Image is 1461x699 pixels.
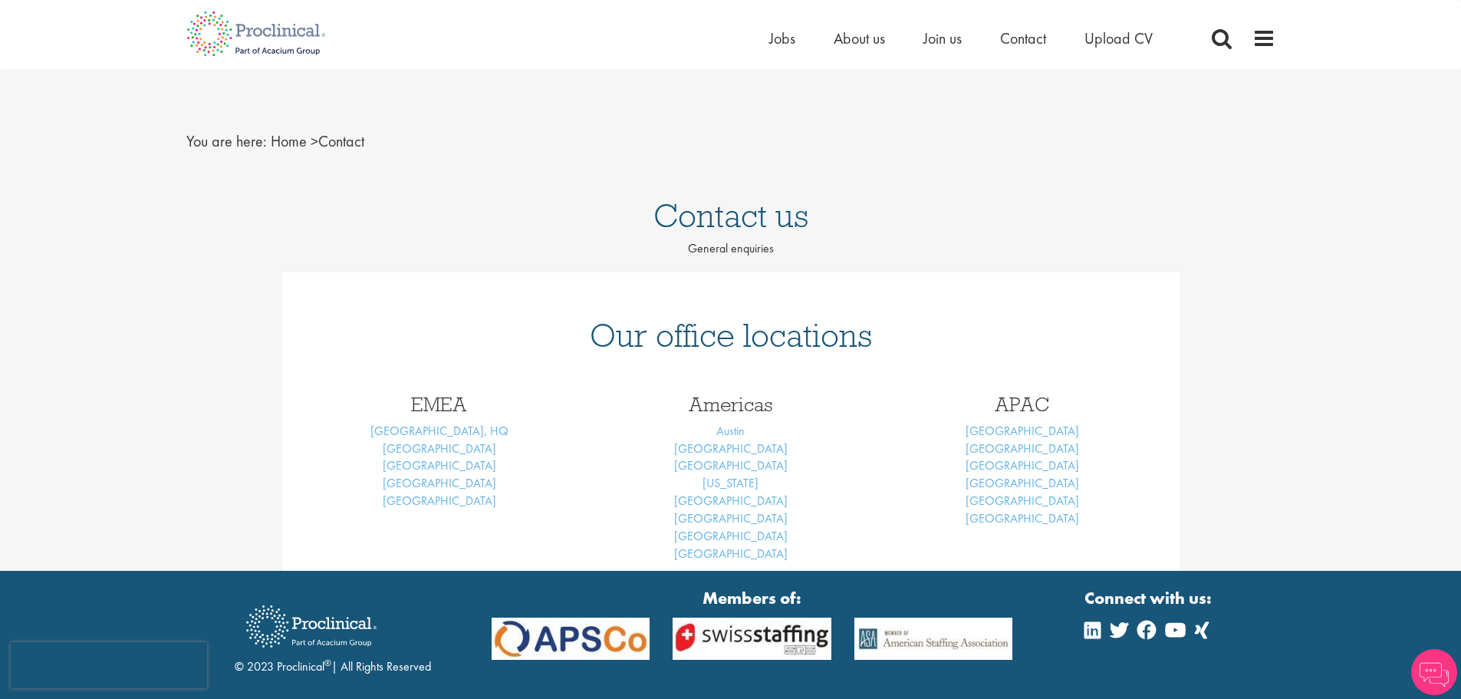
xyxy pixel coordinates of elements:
img: APSCo [480,618,662,660]
strong: Members of: [492,586,1013,610]
a: [GEOGRAPHIC_DATA] [966,440,1079,457]
h3: Americas [597,394,865,414]
h1: Our office locations [305,318,1157,352]
a: Upload CV [1084,28,1153,48]
a: [GEOGRAPHIC_DATA] [966,423,1079,439]
a: [GEOGRAPHIC_DATA] [674,457,788,473]
img: APSCo [661,618,843,660]
div: © 2023 Proclinical | All Rights Reserved [235,594,431,676]
span: You are here: [186,131,267,151]
sup: ® [324,657,331,669]
a: [GEOGRAPHIC_DATA] [674,493,788,509]
span: Contact [271,131,364,151]
a: Contact [1000,28,1046,48]
a: Jobs [769,28,795,48]
img: Proclinical Recruitment [235,595,388,658]
a: [GEOGRAPHIC_DATA] [674,440,788,457]
a: [GEOGRAPHIC_DATA] [966,493,1079,509]
strong: Connect with us: [1084,586,1215,610]
a: Join us [923,28,962,48]
a: [GEOGRAPHIC_DATA] [966,475,1079,491]
a: [GEOGRAPHIC_DATA] [383,493,496,509]
a: [GEOGRAPHIC_DATA] [383,440,496,457]
a: [US_STATE] [703,475,758,491]
h3: APAC [888,394,1157,414]
a: [GEOGRAPHIC_DATA] [674,510,788,526]
a: About us [834,28,885,48]
a: [GEOGRAPHIC_DATA] [966,510,1079,526]
span: > [311,131,318,151]
img: Chatbot [1411,649,1457,695]
a: Austin [716,423,745,439]
img: APSCo [843,618,1025,660]
a: [GEOGRAPHIC_DATA] [674,546,788,562]
iframe: reCAPTCHA [11,642,207,688]
a: [GEOGRAPHIC_DATA] [383,457,496,473]
a: [GEOGRAPHIC_DATA], HQ [370,423,508,439]
h3: EMEA [305,394,574,414]
a: [GEOGRAPHIC_DATA] [674,528,788,544]
a: [GEOGRAPHIC_DATA] [383,475,496,491]
a: [GEOGRAPHIC_DATA] [966,457,1079,473]
a: breadcrumb link to Home [271,131,307,151]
